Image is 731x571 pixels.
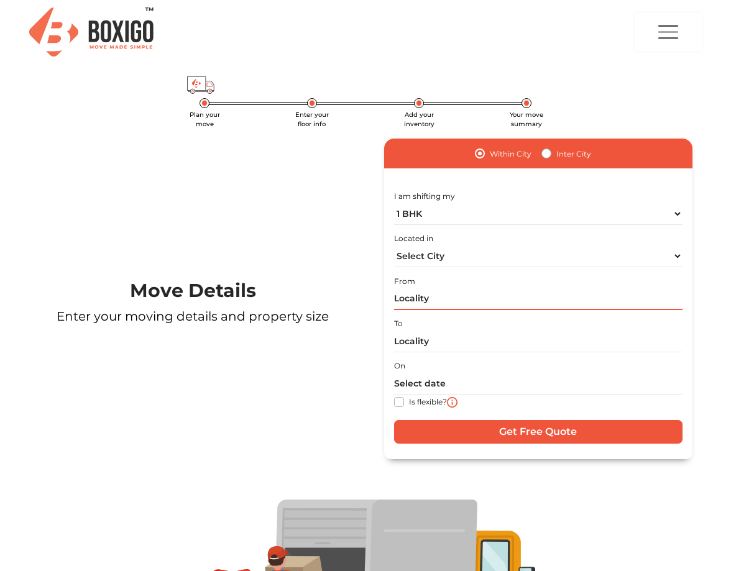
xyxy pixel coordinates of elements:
[190,111,220,128] span: Plan your move
[394,288,683,310] input: Locality
[394,331,683,352] input: Locality
[510,111,543,128] span: Your move summary
[404,111,434,128] span: Add your inventory
[394,360,405,372] label: On
[394,233,433,244] label: Located in
[394,318,403,329] label: To
[394,373,683,395] input: Select date
[295,111,329,128] span: Enter your floor info
[447,397,457,408] img: i
[490,146,531,161] label: Within City
[29,7,154,57] img: Boxigo
[29,280,356,302] h1: Move Details
[29,307,356,326] p: Enter your moving details and property size
[394,420,683,444] input: Get Free Quote
[409,395,447,408] label: Is flexible?
[394,276,415,287] label: From
[556,146,591,161] label: Inter City
[394,191,455,202] label: I am shifting my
